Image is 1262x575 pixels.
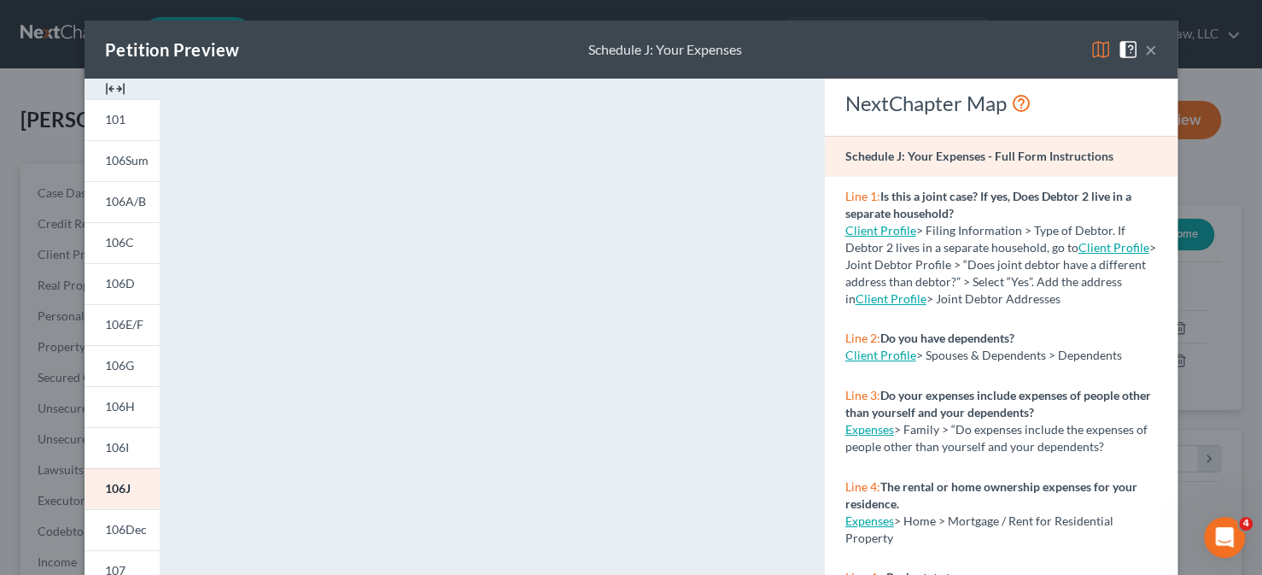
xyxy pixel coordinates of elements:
[845,479,1137,511] strong: The rental or home ownership expenses for your residence.
[916,348,1122,362] span: > Spouses & Dependents > Dependents
[1145,39,1157,60] button: ×
[856,291,1060,306] span: > Joint Debtor Addresses
[105,79,126,99] img: expand-e0f6d898513216a626fdd78e52531dac95497ffd26381d4c15ee2fc46db09dca.svg
[845,422,1148,454] span: > Family > “Do expenses include the expenses of people other than yourself and your dependents?
[845,240,1156,306] span: > Joint Debtor Profile > “Does joint debtor have a different address than debtor?” > Select “Yes”...
[105,112,126,126] span: 101
[105,440,129,455] span: 106I
[85,345,160,386] a: 106G
[845,388,1151,420] strong: Do your expenses include expenses of people other than yourself and your dependents?
[105,38,239,62] div: Petition Preview
[105,235,134,249] span: 106C
[105,317,143,332] span: 106E/F
[1090,39,1111,60] img: map-eea8200ae884c6f1103ae1953ef3d486a96c86aabb227e865a55264e3737af1f.svg
[845,388,880,402] span: Line 3:
[85,181,160,222] a: 106A/B
[105,276,135,290] span: 106D
[85,509,160,550] a: 106Dec
[845,479,880,494] span: Line 4:
[588,40,742,60] div: Schedule J: Your Expenses
[105,481,131,496] span: 106J
[845,149,1113,163] strong: Schedule J: Your Expenses - Full Form Instructions
[1239,517,1253,531] span: 4
[845,331,880,345] span: Line 2:
[1078,240,1149,255] a: Client Profile
[1118,39,1138,60] img: help-close-5ba153eb36485ed6c1ea00a893f15db1cb9b99d6cae46e1a8edb6c62d00a1a76.svg
[85,427,160,468] a: 106I
[1204,517,1245,558] iframe: Intercom live chat
[845,422,894,437] a: Expenses
[85,468,160,509] a: 106J
[880,331,1014,345] strong: Do you have dependents?
[845,223,916,238] a: Client Profile
[845,223,1125,255] span: > Filing Information > Type of Debtor. If Debtor 2 lives in a separate household, go to
[85,140,160,181] a: 106Sum
[105,358,134,373] span: 106G
[856,291,926,306] a: Client Profile
[845,189,1131,220] strong: Is this a joint case? If yes, Does Debtor 2 live in a separate household?
[845,189,880,203] span: Line 1:
[85,304,160,345] a: 106E/F
[845,348,916,362] a: Client Profile
[105,399,135,414] span: 106H
[85,222,160,263] a: 106C
[845,90,1157,117] div: NextChapter Map
[105,522,147,537] span: 106Dec
[845,513,894,528] a: Expenses
[85,386,160,427] a: 106H
[845,513,1113,545] span: > Home > Mortgage / Rent for Residential Property
[85,263,160,304] a: 106D
[105,194,146,208] span: 106A/B
[105,153,149,167] span: 106Sum
[85,99,160,140] a: 101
